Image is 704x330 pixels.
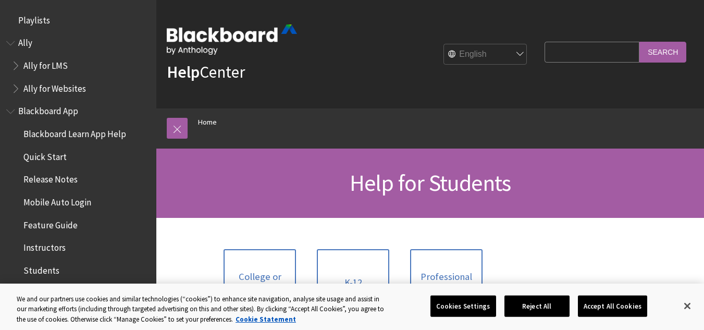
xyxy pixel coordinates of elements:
[639,42,686,62] input: Search
[224,249,296,315] a: College or University
[23,80,86,94] span: Ally for Websites
[504,295,570,317] button: Reject All
[198,116,217,129] a: Home
[676,295,699,317] button: Close
[6,34,150,97] nav: Book outline for Anthology Ally Help
[23,57,68,71] span: Ally for LMS
[23,125,126,139] span: Blackboard Learn App Help
[344,277,362,288] span: K-12
[17,294,387,325] div: We and our partners use cookies and similar technologies (“cookies”) to enhance site navigation, ...
[18,103,78,117] span: Blackboard App
[6,11,150,29] nav: Book outline for Playlists
[444,44,527,65] select: Site Language Selector
[578,295,647,317] button: Accept All Cookies
[167,62,200,82] strong: Help
[430,295,496,317] button: Cookies Settings
[167,25,297,55] img: Blackboard by Anthology
[317,249,389,315] a: K-12
[410,249,483,315] a: Professional Organization
[236,315,296,324] a: More information about your privacy, opens in a new tab
[23,148,67,162] span: Quick Start
[350,168,511,197] span: Help for Students
[18,34,32,48] span: Ally
[230,271,290,294] span: College or University
[23,171,78,185] span: Release Notes
[23,216,78,230] span: Feature Guide
[416,271,476,294] span: Professional Organization
[23,239,66,253] span: Instructors
[18,11,50,26] span: Playlists
[167,62,245,82] a: HelpCenter
[23,193,91,207] span: Mobile Auto Login
[23,262,59,276] span: Students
